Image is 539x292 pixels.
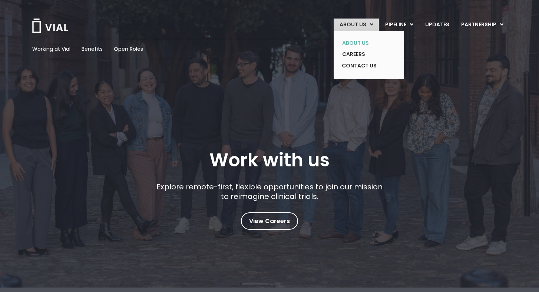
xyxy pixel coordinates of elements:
a: PARTNERSHIPMenu Toggle [455,19,509,31]
a: UPDATES [419,19,455,31]
span: View Careers [249,216,290,226]
a: Open Roles [114,45,143,53]
a: ABOUT US [336,37,390,49]
a: ABOUT USMenu Toggle [334,19,379,31]
p: Explore remote-first, flexible opportunities to join our mission to reimagine clinical trials. [154,182,386,201]
a: PIPELINEMenu Toggle [379,19,419,31]
img: Vial Logo [32,19,69,33]
h1: Work with us [209,149,330,171]
a: Working at Vial [32,45,70,53]
a: CONTACT US [336,60,390,72]
a: View Careers [241,212,298,230]
a: CAREERS [336,49,390,60]
a: Benefits [82,45,103,53]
